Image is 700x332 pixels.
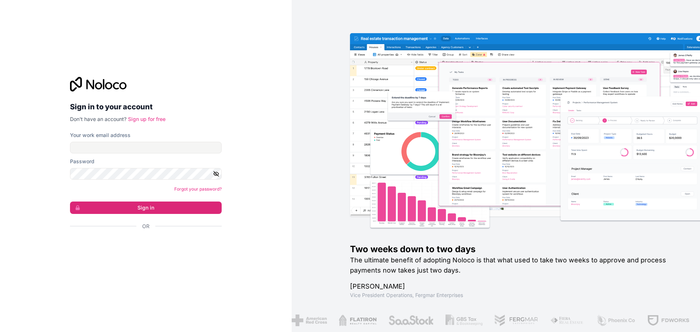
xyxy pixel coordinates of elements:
label: Your work email address [70,132,131,139]
input: Email address [70,142,222,153]
h1: Vice President Operations , Fergmar Enterprises [350,292,677,299]
img: /assets/saastock-C6Zbiodz.png [388,315,433,326]
h1: Two weeks down to two days [350,243,677,255]
h2: The ultimate benefit of adopting Noloco is that what used to take two weeks to approve and proces... [350,255,677,276]
img: /assets/gbstax-C-GtDUiK.png [445,315,482,326]
input: Password [70,168,222,180]
a: Forgot your password? [174,186,222,192]
span: Don't have an account? [70,116,127,122]
img: /assets/fdworks-Bi04fVtw.png [646,315,689,326]
a: Sign up for free [128,116,166,122]
h2: Sign in to your account [70,100,222,113]
span: Or [142,223,149,230]
button: Sign in [70,202,222,214]
label: Password [70,158,94,165]
img: /assets/american-red-cross-BAupjrZR.png [291,315,326,326]
img: /assets/phoenix-BREaitsQ.png [595,315,635,326]
img: /assets/fiera-fwj2N5v4.png [549,315,584,326]
iframe: Sign in with Google Button [66,238,219,254]
img: /assets/flatiron-C8eUkumj.png [338,315,376,326]
h1: [PERSON_NAME] [350,281,677,292]
img: /assets/fergmar-CudnrXN5.png [494,315,538,326]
